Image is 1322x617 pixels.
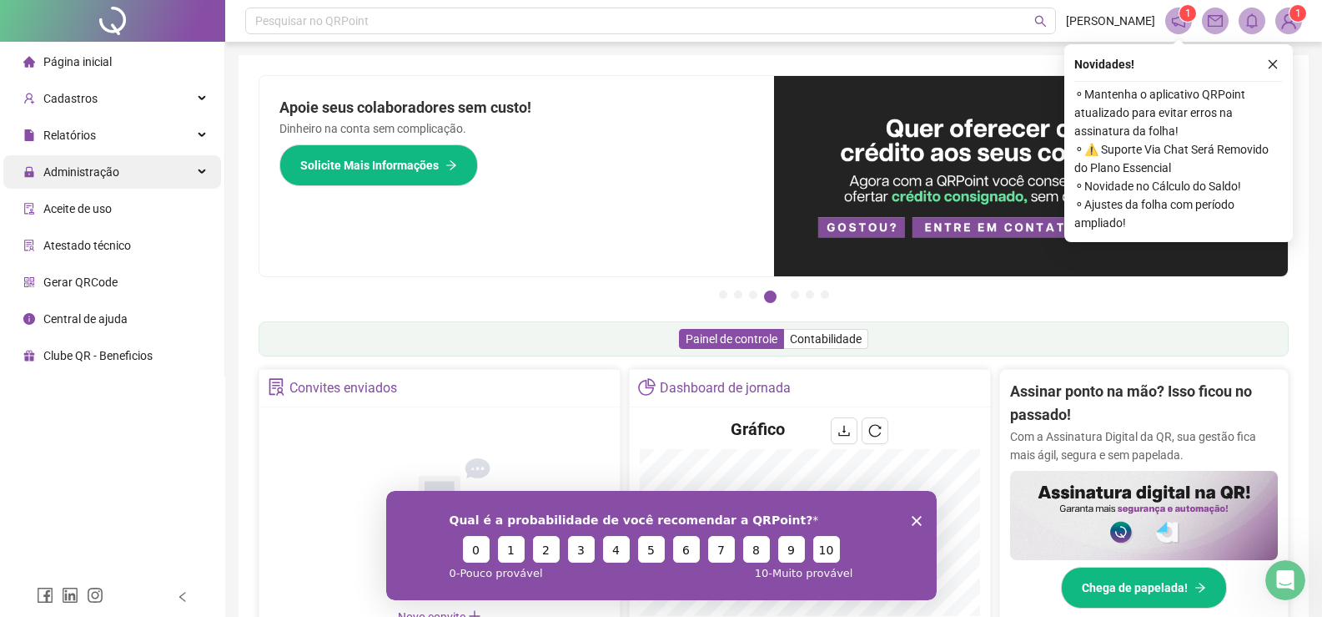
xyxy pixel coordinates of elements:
[1171,13,1186,28] span: notification
[279,144,478,186] button: Solicite Mais Informações
[686,332,777,346] span: Painel de controle
[23,313,35,325] span: info-circle
[23,276,35,288] span: qrcode
[791,291,799,299] button: 5
[1244,13,1259,28] span: bell
[43,92,98,105] span: Cadastros
[719,291,727,299] button: 1
[638,378,656,396] span: pie-chart
[1066,12,1155,30] span: [PERSON_NAME]
[23,93,35,104] span: user-add
[23,203,35,215] span: audit
[1295,8,1301,19] span: 1
[177,591,188,603] span: left
[774,76,1289,276] img: banner%2Fa8ee1423-cce5-4ffa-a127-5a2d429cc7d8.png
[363,549,516,567] div: Não há dados
[268,378,285,396] span: solution
[23,56,35,68] span: home
[790,332,862,346] span: Contabilidade
[821,291,829,299] button: 7
[23,166,35,178] span: lock
[445,159,457,171] span: arrow-right
[1074,85,1283,140] span: ⚬ Mantenha o aplicativo QRPoint atualizado para evitar erros na assinatura da folha!
[43,239,131,252] span: Atestado técnico
[1010,427,1278,464] p: Com a Assinatura Digital da QR, sua gestão fica mais ágil, segura e sem papelada.
[1267,58,1279,70] span: close
[43,276,118,289] span: Gerar QRCode
[43,349,153,362] span: Clube QR - Beneficios
[734,291,742,299] button: 2
[1179,5,1196,22] sup: 1
[1082,579,1188,597] span: Chega de papelada!
[289,374,397,402] div: Convites enviados
[1194,582,1206,594] span: arrow-right
[386,491,937,600] iframe: Pesquisa da QRPoint
[1074,55,1134,73] span: Novidades !
[1010,380,1278,427] h2: Assinar ponto na mão? Isso ficou no passado!
[43,129,96,142] span: Relatórios
[23,129,35,141] span: file
[43,55,112,68] span: Página inicial
[23,350,35,362] span: gift
[1010,471,1278,560] img: banner%2F02c71560-61a6-44d4-94b9-c8ab97240462.png
[764,291,777,303] button: 4
[1185,8,1191,19] span: 1
[1034,15,1047,28] span: search
[1074,195,1283,232] span: ⚬ Ajustes da folha com período ampliado!
[806,291,814,299] button: 6
[749,291,757,299] button: 3
[37,587,53,604] span: facebook
[23,240,35,251] span: solution
[1074,140,1283,177] span: ⚬ ⚠️ Suporte Via Chat Será Removido do Plano Essencial
[1061,567,1227,609] button: Chega de papelada!
[1265,560,1305,600] iframe: Intercom live chat
[279,96,754,119] h2: Apoie seus colaboradores sem custo!
[43,312,128,326] span: Central de ajuda
[43,202,112,215] span: Aceite de uso
[868,424,882,437] span: reload
[300,156,439,174] span: Solicite Mais Informações
[660,374,791,402] div: Dashboard de jornada
[1289,5,1306,22] sup: Atualize o seu contato no menu Meus Dados
[87,587,103,604] span: instagram
[62,587,78,604] span: linkedin
[1074,177,1283,195] span: ⚬ Novidade no Cálculo do Saldo!
[731,417,785,441] h4: Gráfico
[279,119,754,138] p: Dinheiro na conta sem complicação.
[1208,13,1223,28] span: mail
[1276,8,1301,33] img: 79979
[837,424,851,437] span: download
[43,165,119,179] span: Administração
